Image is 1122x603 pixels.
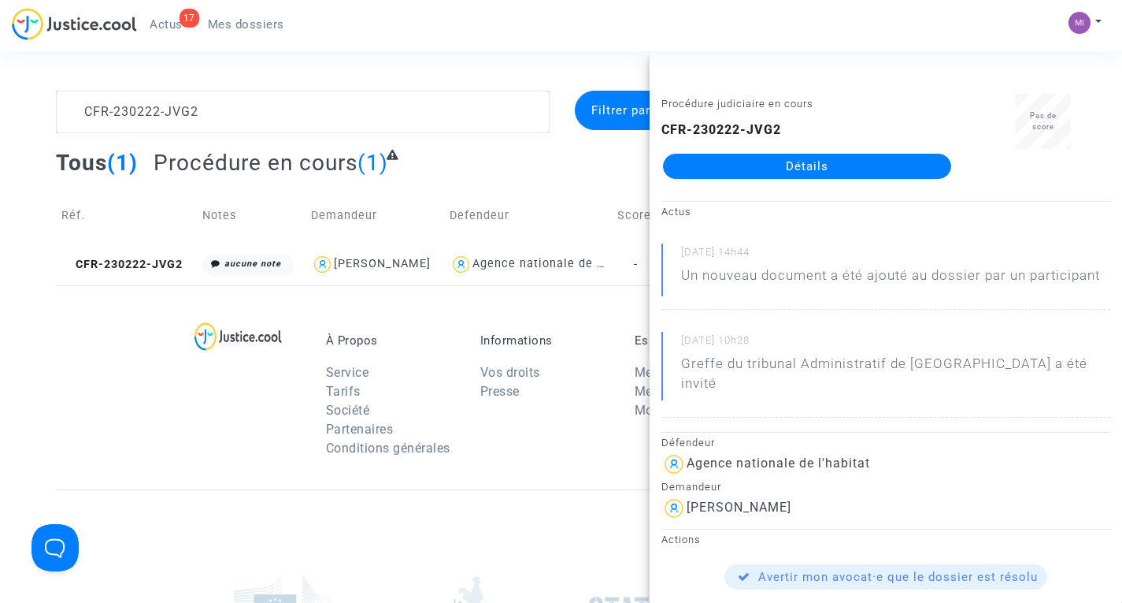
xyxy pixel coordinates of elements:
p: Informations [480,333,611,348]
img: 73adda73793dbbda753bb9bae147f33f [1068,12,1091,34]
td: Defendeur [444,188,612,244]
p: Greffe du tribunal Administratif de [GEOGRAPHIC_DATA] a été invité [681,354,1110,401]
span: - [634,258,638,271]
a: Vos droits [480,365,540,380]
div: Agence nationale de l'habitat [472,257,646,270]
img: icon-user.svg [311,253,334,276]
td: Demandeur [305,188,444,244]
a: Conditions générales [326,441,450,456]
a: Presse [480,384,520,399]
td: Réf. [56,188,197,244]
span: Pas de score [1030,111,1057,131]
p: À Propos [326,333,457,348]
iframe: Help Scout Beacon - Open [31,524,79,571]
span: CFR-230222-JVG2 [61,258,183,271]
td: Notes [197,188,305,244]
small: Actions [661,534,701,545]
div: [PERSON_NAME] [687,500,791,515]
span: (1) [357,150,388,176]
span: Actus [150,17,183,32]
a: Service [326,365,369,380]
span: Mes dossiers [208,17,284,32]
p: Espace Personnel [635,333,765,348]
i: aucune note [224,259,281,269]
small: Procédure judiciaire en cours [661,98,813,110]
img: icon-user.svg [450,253,472,276]
span: Avertir mon avocat·e que le dossier est résolu [758,570,1038,584]
a: Mes dossiers [635,365,713,380]
td: Score [612,188,660,244]
a: 17Actus [137,13,195,36]
img: logo-lg.svg [194,322,282,351]
img: icon-user.svg [661,496,687,521]
span: (1) [107,150,138,176]
small: Demandeur [661,481,721,493]
a: Mes procédures [635,384,728,399]
small: [DATE] 14h44 [681,245,1110,266]
a: Mes dossiers [195,13,297,36]
span: Filtrer par litige [591,103,685,117]
div: 17 [180,9,199,28]
img: jc-logo.svg [12,8,137,40]
b: CFR-230222-JVG2 [661,122,781,137]
div: Agence nationale de l'habitat [687,456,870,471]
img: icon-user.svg [661,452,687,477]
span: Tous [56,150,107,176]
a: Détails [663,154,951,179]
div: [PERSON_NAME] [334,257,431,270]
small: Défendeur [661,437,715,449]
a: Mon profil [635,403,696,418]
a: Société [326,403,370,418]
small: [DATE] 10h28 [681,333,1110,354]
a: Tarifs [326,384,361,399]
span: Procédure en cours [154,150,357,176]
p: Un nouveau document a été ajouté au dossier par un participant [681,266,1100,293]
small: Actus [661,206,691,218]
a: Partenaires [326,422,394,437]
